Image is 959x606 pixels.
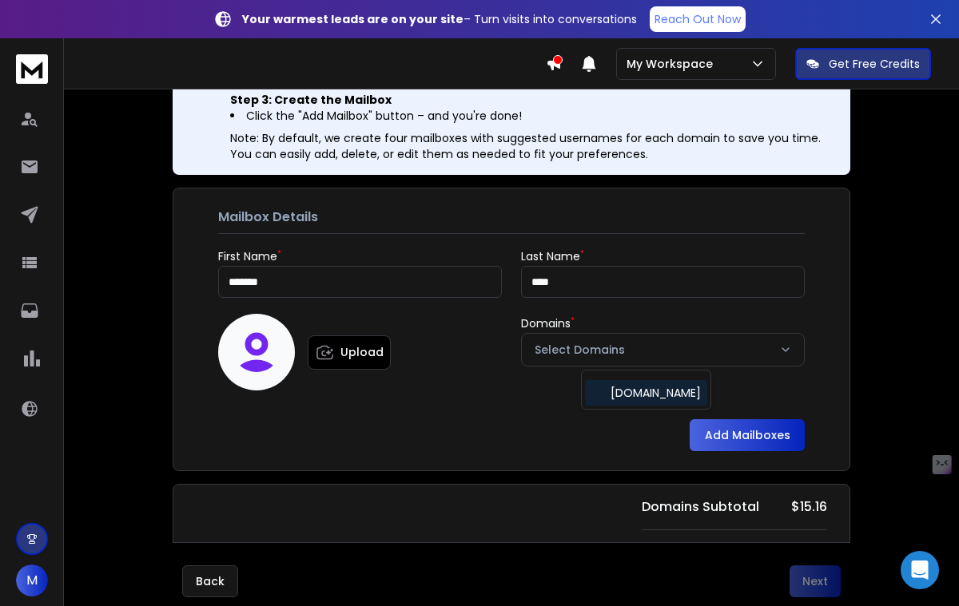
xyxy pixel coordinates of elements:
[521,333,805,366] button: Select Domains
[218,208,805,234] p: Mailbox Details
[585,380,707,406] div: [DOMAIN_NAME]
[627,56,719,72] p: My Workspace
[218,248,281,264] label: First Name
[182,565,238,597] button: Back
[230,108,838,124] li: Click the "Add Mailbox" button – and you're done!
[901,551,939,589] div: Open Intercom Messenger
[230,130,838,162] div: Note: By default, we create four mailboxes with suggested usernames for each domain to save you t...
[521,248,584,264] label: Last Name
[521,315,575,331] label: Domains
[791,497,827,517] h2: $ 15.16
[16,54,48,84] img: logo
[230,92,392,108] b: Step 3: Create the Mailbox
[642,497,759,517] h4: Domains Subtotal
[242,11,464,27] strong: Your warmest leads are on your site
[308,335,391,370] label: Upload
[16,564,48,596] span: M
[655,11,741,27] p: Reach Out Now
[829,56,920,72] p: Get Free Credits
[242,11,637,27] p: – Turn visits into conversations
[690,419,805,451] button: Add Mailboxes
